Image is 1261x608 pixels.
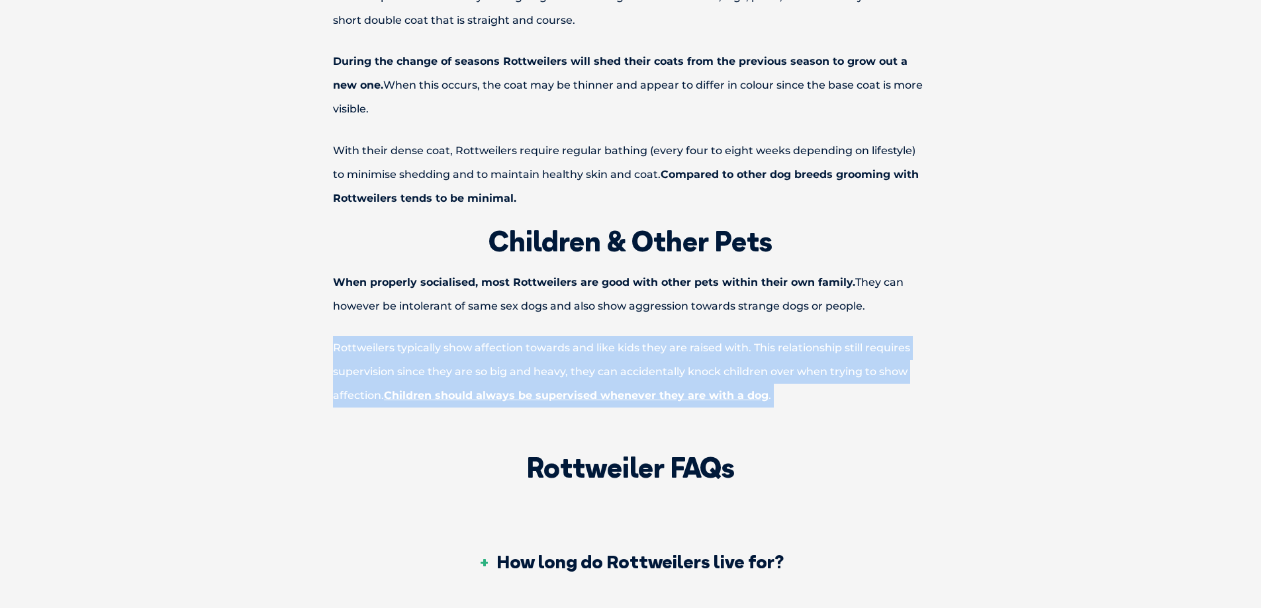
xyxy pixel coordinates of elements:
p: With their dense coat, Rottweilers require regular bathing (every four to eight weeks depending o... [287,139,975,210]
strong: When properly socialised, most Rottweilers are good with other pets within their own family. [333,276,855,288]
h2: Children & Other Pets [287,228,975,255]
a: Children should always be supervised whenever they are with a dog [384,389,769,402]
p: Rottweilers typically show affection towards and like kids they are raised with. This relationshi... [287,336,975,408]
strong: Compared to other dog breeds grooming with Rottweilers tends to be minimal. [333,168,919,204]
p: When this occurs, the coat may be thinner and appear to differ in colour since the base coat is m... [287,50,975,121]
h3: How long do Rottweilers live for? [478,552,784,571]
h2: Rottweiler FAQs [351,454,910,482]
p: They can however be intolerant of same sex dogs and also show aggression towards strange dogs or ... [287,271,975,318]
strong: During the change of seasons Rottweilers will shed their coats from the previous season to grow o... [333,55,908,91]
